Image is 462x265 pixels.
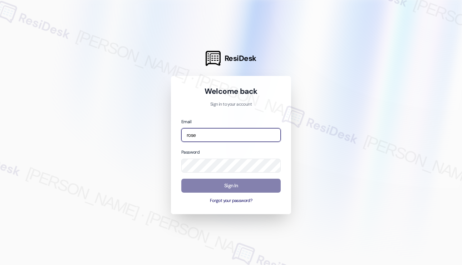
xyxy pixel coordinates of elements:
p: Sign in to your account [181,101,281,108]
span: ResiDesk [225,53,256,63]
label: Password [181,149,200,155]
button: Sign In [181,179,281,193]
h1: Welcome back [181,86,281,96]
button: Forgot your password? [181,198,281,204]
label: Email [181,119,191,125]
img: ResiDesk Logo [206,51,221,66]
input: name@example.com [181,128,281,142]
